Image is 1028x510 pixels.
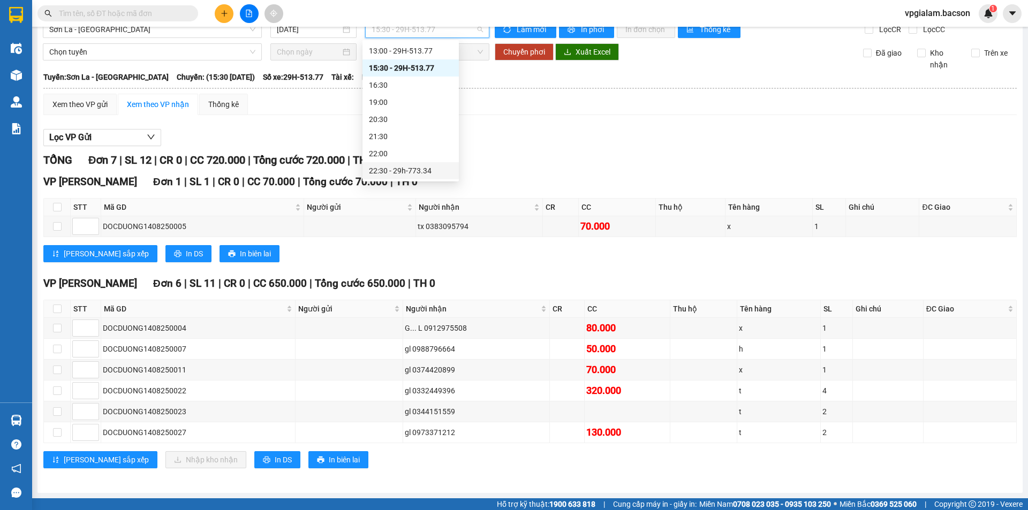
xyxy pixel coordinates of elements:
[576,46,610,58] span: Xuất Excel
[248,154,251,166] span: |
[739,427,819,438] div: t
[213,176,215,188] span: |
[224,277,245,290] span: CR 0
[174,250,182,258] span: printer
[840,498,917,510] span: Miền Bắc
[254,451,300,468] button: printerIn DS
[739,385,819,397] div: t
[52,250,59,258] span: sort-ascending
[405,406,548,417] div: gl 0344151559
[253,277,307,290] span: CC 650.000
[739,364,819,376] div: x
[369,148,452,159] div: 22:00
[739,406,819,417] div: t
[103,220,302,232] div: DOCDUONG1408250005
[586,425,668,440] div: 130.000
[190,176,210,188] span: SL 1
[390,176,393,188] span: |
[822,427,851,438] div: 2
[43,245,157,262] button: sort-ascending[PERSON_NAME] sắp xếp
[103,406,293,417] div: DOCDUONG1408250023
[396,176,418,188] span: TH 0
[64,454,149,466] span: [PERSON_NAME] sắp xếp
[846,199,919,216] th: Ghi chú
[147,133,155,141] span: down
[104,303,284,315] span: Mã GD
[369,131,452,142] div: 21:30
[59,7,185,19] input: Tìm tên, số ĐT hoặc mã đơn
[699,498,831,510] span: Miền Nam
[362,71,456,83] span: Loại xe: Giường nằm 40 chỗ
[413,277,435,290] span: TH 0
[103,385,293,397] div: DOCDUONG1408250022
[405,343,548,355] div: gl 0988796664
[11,488,21,498] span: message
[991,5,995,12] span: 1
[228,250,236,258] span: printer
[739,322,819,334] div: x
[303,176,388,188] span: Tổng cước 70.000
[240,248,271,260] span: In biên lai
[153,176,182,188] span: Đơn 1
[309,277,312,290] span: |
[245,10,253,17] span: file-add
[160,154,182,166] span: CR 0
[165,451,246,468] button: downloadNhập kho nhận
[317,456,324,465] span: printer
[406,303,539,315] span: Người nhận
[555,43,619,60] button: downloadXuất Excel
[49,131,92,144] span: Lọc VP Gửi
[247,176,295,188] span: CC 70.000
[925,498,926,510] span: |
[221,10,228,17] span: plus
[497,498,595,510] span: Hỗ trợ kỹ thuật:
[104,201,293,213] span: Mã GD
[353,154,375,166] span: TH 0
[103,322,293,334] div: DOCDUONG1408250004
[549,500,595,508] strong: 1900 633 818
[177,71,255,83] span: Chuyến: (15:30 [DATE])
[871,500,917,508] strong: 0369 525 060
[580,219,654,234] div: 70.000
[585,300,670,318] th: CC
[656,199,725,216] th: Thu hộ
[101,216,304,237] td: DOCDUONG1408250005
[408,277,411,290] span: |
[52,98,108,110] div: Xem theo VP gửi
[1008,9,1017,18] span: caret-down
[119,154,122,166] span: |
[307,201,405,213] span: Người gửi
[277,24,341,35] input: 13/08/2025
[586,341,668,356] div: 50.000
[418,220,541,232] div: tx 0383095794
[372,21,483,37] span: 15:30 - 29H-513.77
[503,26,512,34] span: sync
[263,71,323,83] span: Số xe: 29H-513.77
[64,248,149,260] span: [PERSON_NAME] sắp xếp
[896,6,979,20] span: vpgialam.bacson
[298,176,300,188] span: |
[603,498,605,510] span: |
[984,9,993,18] img: icon-new-feature
[579,199,656,216] th: CC
[822,364,851,376] div: 1
[184,176,187,188] span: |
[240,4,259,23] button: file-add
[814,220,844,232] div: 1
[495,43,554,60] button: Chuyển phơi
[853,300,924,318] th: Ghi chú
[568,26,577,34] span: printer
[101,360,296,380] td: DOCDUONG1408250011
[813,199,846,216] th: SL
[11,96,22,108] img: warehouse-icon
[253,154,345,166] span: Tổng cước 720.000
[220,245,279,262] button: printerIn biên lai
[218,176,239,188] span: CR 0
[43,277,137,290] span: VP [PERSON_NAME]
[190,154,245,166] span: CC 720.000
[405,385,548,397] div: gl 0332449396
[834,502,837,506] span: ⚪️
[700,24,732,35] span: Thống kê
[11,439,21,450] span: question-circle
[581,24,606,35] span: In phơi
